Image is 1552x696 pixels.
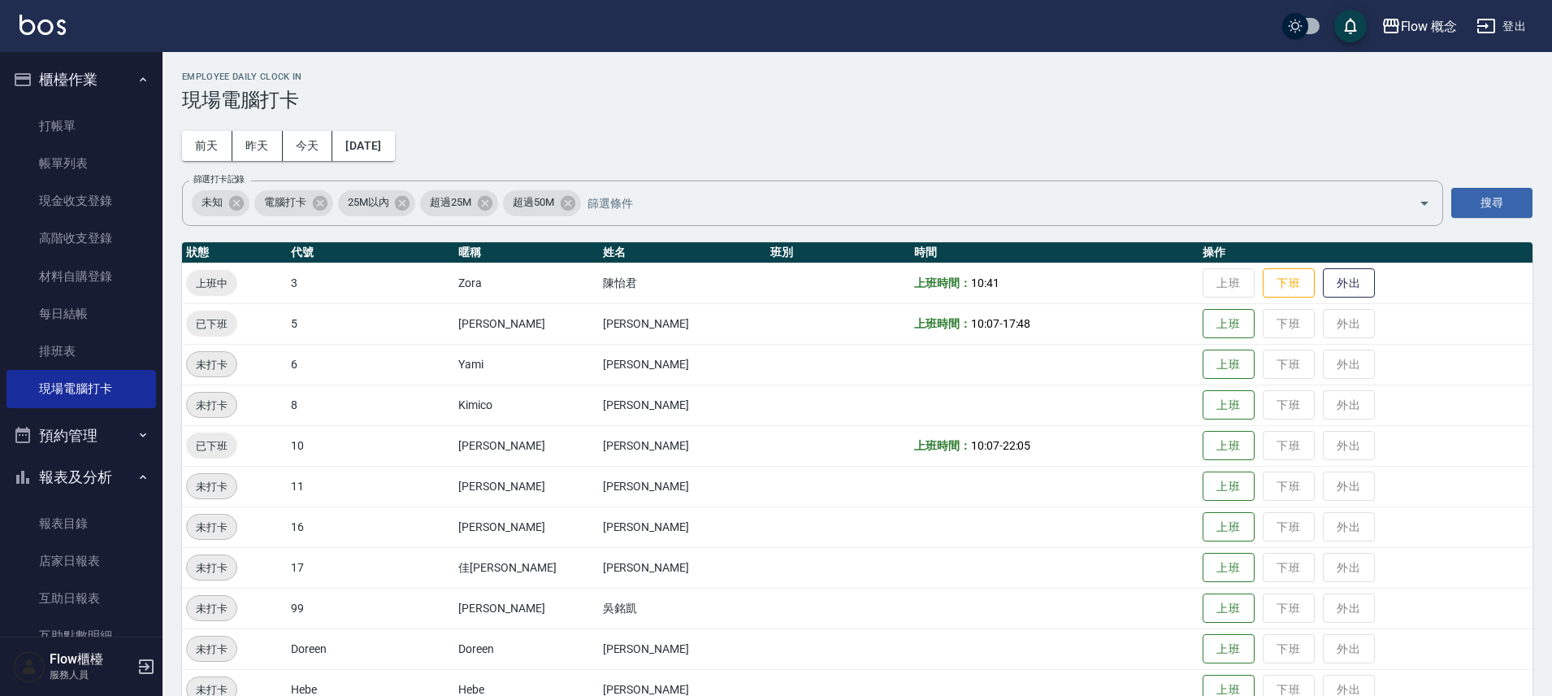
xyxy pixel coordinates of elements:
[7,542,156,580] a: 店家日報表
[583,189,1390,217] input: 篩選條件
[599,263,766,303] td: 陳怡君
[454,588,598,629] td: [PERSON_NAME]
[1203,350,1255,380] button: 上班
[1411,190,1437,216] button: Open
[1203,309,1255,339] button: 上班
[454,425,598,466] td: [PERSON_NAME]
[186,315,237,333] span: 已下班
[1375,10,1464,43] button: Flow 概念
[910,242,1199,263] th: 時間
[599,344,766,385] td: [PERSON_NAME]
[1470,11,1532,41] button: 登出
[287,263,454,303] td: 3
[1003,439,1031,452] span: 22:05
[454,344,598,385] td: Yami
[254,194,316,211] span: 電腦打卡
[1203,594,1255,624] button: 上班
[7,295,156,333] a: 每日結帳
[193,173,245,185] label: 篩選打卡記錄
[182,131,232,161] button: 前天
[599,507,766,547] td: [PERSON_NAME]
[287,466,454,507] td: 11
[454,507,598,547] td: [PERSON_NAME]
[599,588,766,629] td: 吳銘凱
[910,303,1199,344] td: -
[1203,634,1255,664] button: 上班
[338,194,399,211] span: 25M以內
[599,303,766,344] td: [PERSON_NAME]
[187,478,236,495] span: 未打卡
[287,425,454,466] td: 10
[503,194,564,211] span: 超過50M
[287,385,454,425] td: 8
[7,107,156,145] a: 打帳單
[1003,317,1031,330] span: 17:48
[454,242,598,263] th: 暱稱
[13,650,46,683] img: Person
[186,275,237,292] span: 上班中
[7,456,156,498] button: 報表及分析
[1203,472,1255,502] button: 上班
[287,507,454,547] td: 16
[254,190,333,216] div: 電腦打卡
[7,505,156,542] a: 報表目錄
[187,641,236,658] span: 未打卡
[910,425,1199,466] td: -
[1263,268,1315,298] button: 下班
[599,242,766,263] th: 姓名
[182,72,1532,82] h2: Employee Daily Clock In
[599,466,766,507] td: [PERSON_NAME]
[766,242,910,263] th: 班別
[599,385,766,425] td: [PERSON_NAME]
[7,145,156,182] a: 帳單列表
[454,629,598,669] td: Doreen
[1401,16,1458,37] div: Flow 概念
[187,397,236,414] span: 未打卡
[187,559,236,576] span: 未打卡
[7,182,156,220] a: 現金收支登錄
[50,668,132,682] p: 服務人員
[287,588,454,629] td: 99
[283,131,333,161] button: 今天
[1451,188,1532,218] button: 搜尋
[7,59,156,101] button: 櫃檯作業
[232,131,283,161] button: 昨天
[1199,242,1532,263] th: 操作
[20,15,66,35] img: Logo
[971,439,999,452] span: 10:07
[287,242,454,263] th: 代號
[287,303,454,344] td: 5
[7,220,156,257] a: 高階收支登錄
[1203,390,1255,420] button: 上班
[971,317,999,330] span: 10:07
[599,547,766,588] td: [PERSON_NAME]
[1203,431,1255,461] button: 上班
[454,547,598,588] td: 佳[PERSON_NAME]
[914,439,971,452] b: 上班時間：
[454,303,598,344] td: [PERSON_NAME]
[914,276,971,289] b: 上班時間：
[187,519,236,536] span: 未打卡
[192,194,232,211] span: 未知
[332,131,394,161] button: [DATE]
[7,580,156,617] a: 互助日報表
[182,242,287,263] th: 狀態
[1323,268,1375,298] button: 外出
[338,190,416,216] div: 25M以內
[287,629,454,669] td: Doreen
[454,263,598,303] td: Zora
[182,89,1532,111] h3: 現場電腦打卡
[7,370,156,407] a: 現場電腦打卡
[186,437,237,455] span: 已下班
[1334,10,1367,42] button: save
[599,425,766,466] td: [PERSON_NAME]
[420,190,498,216] div: 超過25M
[971,276,999,289] span: 10:41
[503,190,581,216] div: 超過50M
[192,190,249,216] div: 未知
[187,600,236,617] span: 未打卡
[7,415,156,457] button: 預約管理
[420,194,481,211] span: 超過25M
[187,356,236,373] span: 未打卡
[50,651,132,668] h5: Flow櫃檯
